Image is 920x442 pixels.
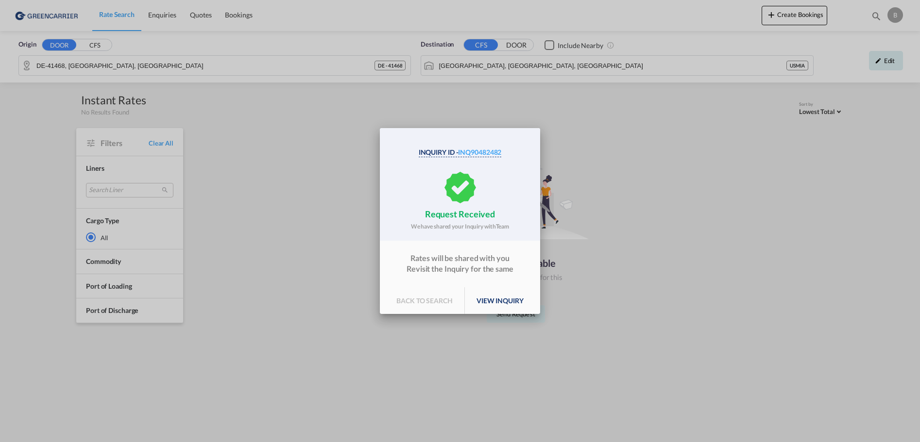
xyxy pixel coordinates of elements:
[425,208,495,220] p: request received
[458,148,501,156] span: INQ90482482
[419,148,459,156] span: Inquiry Id -
[496,223,510,230] b: Team
[444,172,476,203] md-icon: assets/icons/custom/approved-signal.svg
[411,223,509,231] p: We have shared your Inquiry with
[385,287,465,314] p: back to search
[380,128,540,314] md-dialog: Inquiry Id - ...
[380,253,540,275] div: Rates will be shared with you Revisit the Inquiry for the same
[465,287,535,314] p: view inquiry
